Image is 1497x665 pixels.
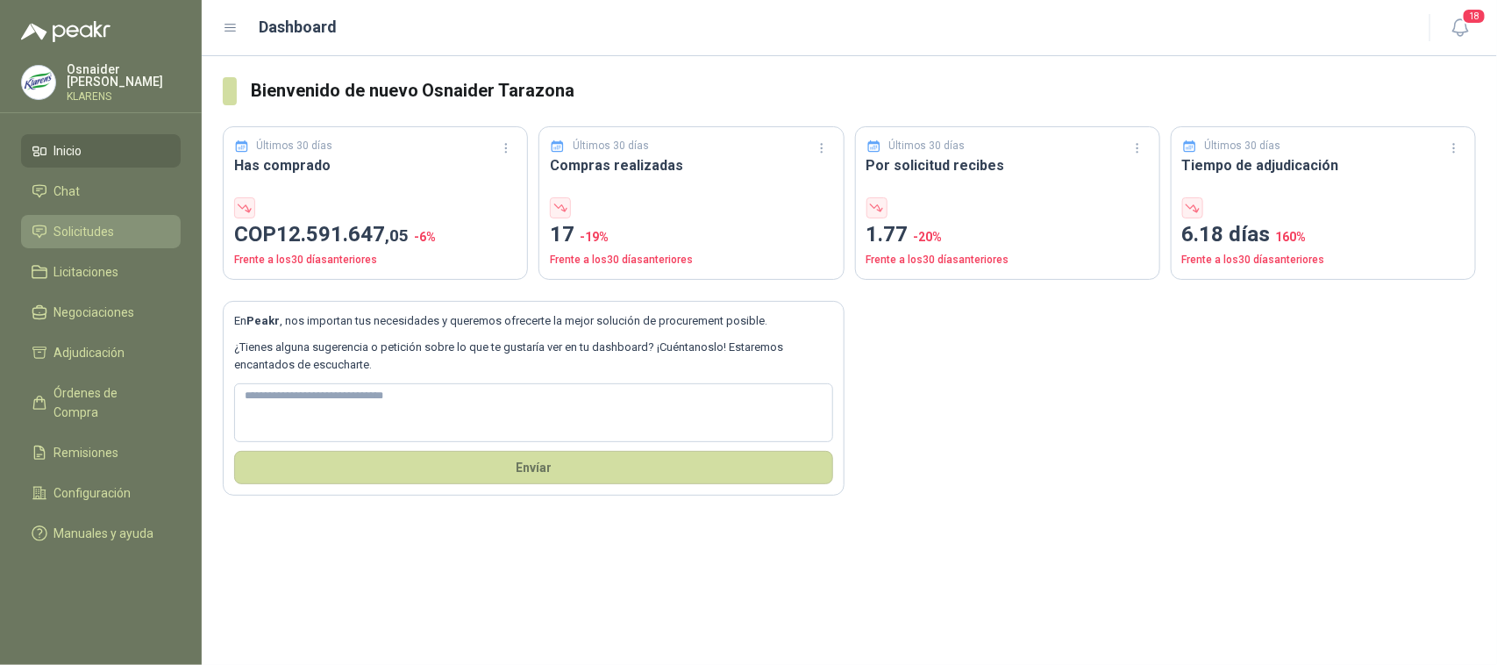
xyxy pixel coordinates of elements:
[550,154,832,176] h3: Compras realizadas
[21,517,181,550] a: Manuales y ayuda
[246,314,280,327] b: Peakr
[21,296,181,329] a: Negociaciones
[276,222,409,247] span: 12.591.647
[21,215,181,248] a: Solicitudes
[54,141,82,161] span: Inicio
[234,339,833,375] p: ¿Tienes alguna sugerencia o petición sobre lo que te gustaría ver en tu dashboard? ¡Cuéntanoslo! ...
[234,312,833,330] p: En , nos importan tus necesidades y queremos ofrecerte la mejor solución de procurement posible.
[1182,218,1465,252] p: 6.18 días
[1182,154,1465,176] h3: Tiempo de adjudicación
[1444,12,1476,44] button: 18
[234,451,833,484] button: Envíar
[580,230,609,244] span: -19 %
[67,91,181,102] p: KLARENS
[1276,230,1307,244] span: 160 %
[21,134,181,168] a: Inicio
[21,175,181,208] a: Chat
[257,138,333,154] p: Últimos 30 días
[1182,252,1465,268] p: Frente a los 30 días anteriores
[54,483,132,503] span: Configuración
[54,303,135,322] span: Negociaciones
[1204,138,1280,154] p: Últimos 30 días
[550,252,832,268] p: Frente a los 30 días anteriores
[21,436,181,469] a: Remisiones
[21,376,181,429] a: Órdenes de Compra
[573,138,649,154] p: Últimos 30 días
[21,476,181,510] a: Configuración
[914,230,943,244] span: -20 %
[1462,8,1486,25] span: 18
[21,255,181,289] a: Licitaciones
[866,154,1149,176] h3: Por solicitud recibes
[54,524,154,543] span: Manuales y ayuda
[54,182,81,201] span: Chat
[550,218,832,252] p: 17
[866,218,1149,252] p: 1.77
[54,343,125,362] span: Adjudicación
[234,218,517,252] p: COP
[234,252,517,268] p: Frente a los 30 días anteriores
[54,443,119,462] span: Remisiones
[22,66,55,99] img: Company Logo
[260,15,338,39] h1: Dashboard
[414,230,436,244] span: -6 %
[251,77,1476,104] h3: Bienvenido de nuevo Osnaider Tarazona
[67,63,181,88] p: Osnaider [PERSON_NAME]
[21,21,110,42] img: Logo peakr
[385,225,409,246] span: ,05
[54,222,115,241] span: Solicitudes
[21,336,181,369] a: Adjudicación
[234,154,517,176] h3: Has comprado
[54,262,119,282] span: Licitaciones
[888,138,965,154] p: Últimos 30 días
[866,252,1149,268] p: Frente a los 30 días anteriores
[54,383,164,422] span: Órdenes de Compra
